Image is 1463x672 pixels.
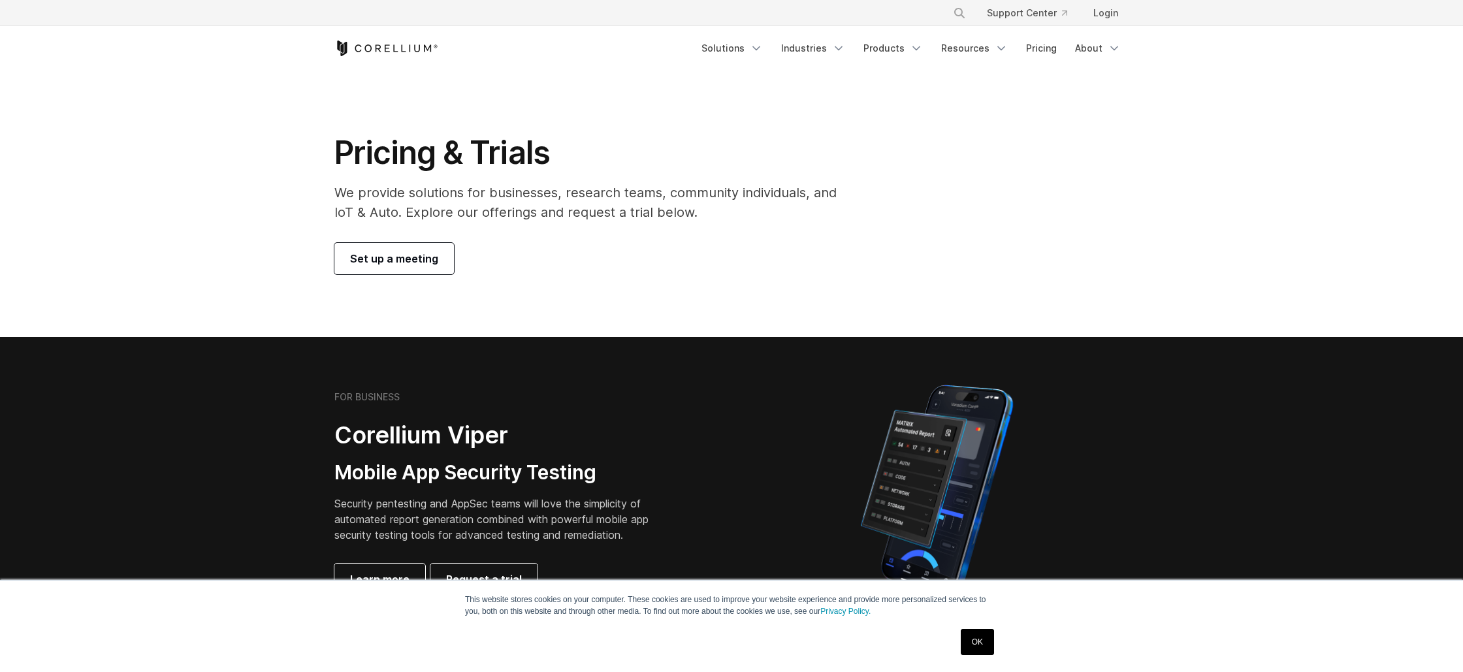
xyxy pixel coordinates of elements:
[334,183,855,222] p: We provide solutions for businesses, research teams, community individuals, and IoT & Auto. Explo...
[334,460,669,485] h3: Mobile App Security Testing
[933,37,1016,60] a: Resources
[773,37,853,60] a: Industries
[856,37,931,60] a: Products
[820,607,871,616] a: Privacy Policy.
[937,1,1129,25] div: Navigation Menu
[1067,37,1129,60] a: About
[1018,37,1065,60] a: Pricing
[694,37,1129,60] div: Navigation Menu
[350,251,438,266] span: Set up a meeting
[1083,1,1129,25] a: Login
[350,571,410,587] span: Learn more
[694,37,771,60] a: Solutions
[430,564,538,595] a: Request a trial
[334,40,438,56] a: Corellium Home
[334,391,400,403] h6: FOR BUSINESS
[961,629,994,655] a: OK
[976,1,1078,25] a: Support Center
[334,421,669,450] h2: Corellium Viper
[465,594,998,617] p: This website stores cookies on your computer. These cookies are used to improve your website expe...
[839,379,1035,607] img: Corellium MATRIX automated report on iPhone showing app vulnerability test results across securit...
[334,564,425,595] a: Learn more
[948,1,971,25] button: Search
[334,243,454,274] a: Set up a meeting
[334,496,669,543] p: Security pentesting and AppSec teams will love the simplicity of automated report generation comb...
[334,133,855,172] h1: Pricing & Trials
[446,571,522,587] span: Request a trial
